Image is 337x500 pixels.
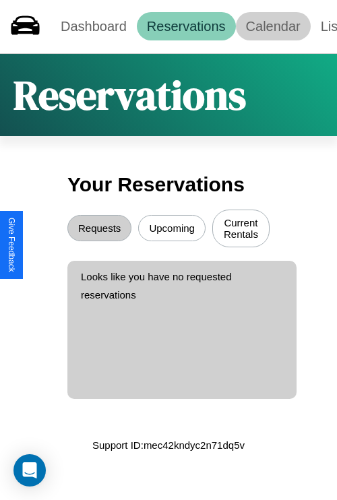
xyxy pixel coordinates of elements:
div: Give Feedback [7,218,16,272]
button: Current Rentals [212,210,270,247]
h3: Your Reservations [67,166,270,203]
p: Looks like you have no requested reservations [81,268,283,304]
a: Reservations [137,12,236,40]
a: Calendar [236,12,311,40]
h1: Reservations [13,67,246,123]
a: Dashboard [51,12,137,40]
button: Requests [67,215,131,241]
div: Open Intercom Messenger [13,454,46,487]
button: Upcoming [138,215,206,241]
p: Support ID: mec42kndyc2n71dq5v [92,436,245,454]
